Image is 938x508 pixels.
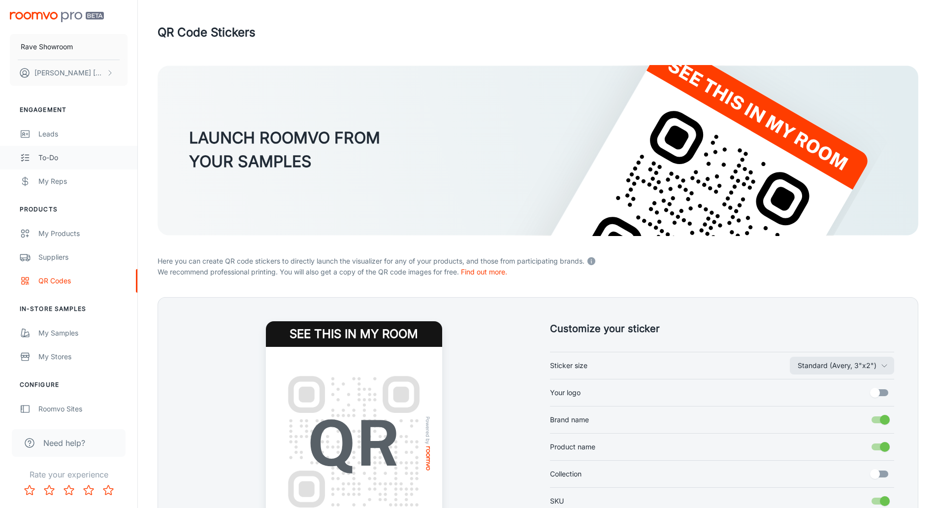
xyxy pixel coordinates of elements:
span: Need help? [43,437,85,449]
span: Collection [550,469,582,479]
span: Powered by [423,416,433,444]
span: SKU [550,496,564,507]
button: Rate 2 star [39,480,59,500]
div: Suppliers [38,252,128,263]
div: QR Codes [38,275,128,286]
h1: QR Code Stickers [158,24,256,41]
img: Roomvo PRO Beta [10,12,104,22]
div: My Products [38,228,128,239]
button: [PERSON_NAME] [PERSON_NAME] [10,60,128,86]
div: My Stores [38,351,128,362]
span: Sticker size [550,360,587,371]
img: roomvo [426,446,430,471]
div: My Reps [38,176,128,187]
h4: See this in my room [266,321,442,347]
p: Here you can create QR code stickers to directly launch the visualizer for any of your products, ... [158,254,918,267]
div: Leads [38,129,128,139]
p: Rate your experience [8,469,129,480]
button: Rate 3 star [59,480,79,500]
button: Rate 4 star [79,480,98,500]
h3: LAUNCH ROOMVO FROM YOUR SAMPLES [189,126,380,173]
span: Your logo [550,387,581,398]
button: Rave Showroom [10,34,128,60]
button: Sticker size [790,357,894,374]
div: My Samples [38,328,128,339]
a: Find out more. [461,268,507,276]
h5: Customize your sticker [550,321,895,336]
span: Brand name [550,414,589,425]
p: Rave Showroom [21,41,73,52]
div: Roomvo Sites [38,404,128,414]
button: Rate 1 star [20,480,39,500]
p: [PERSON_NAME] [PERSON_NAME] [34,68,104,78]
button: Rate 5 star [98,480,118,500]
div: To-do [38,152,128,163]
span: Product name [550,441,595,452]
p: We recommend professional printing. You will also get a copy of the QR code images for free. [158,267,918,277]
